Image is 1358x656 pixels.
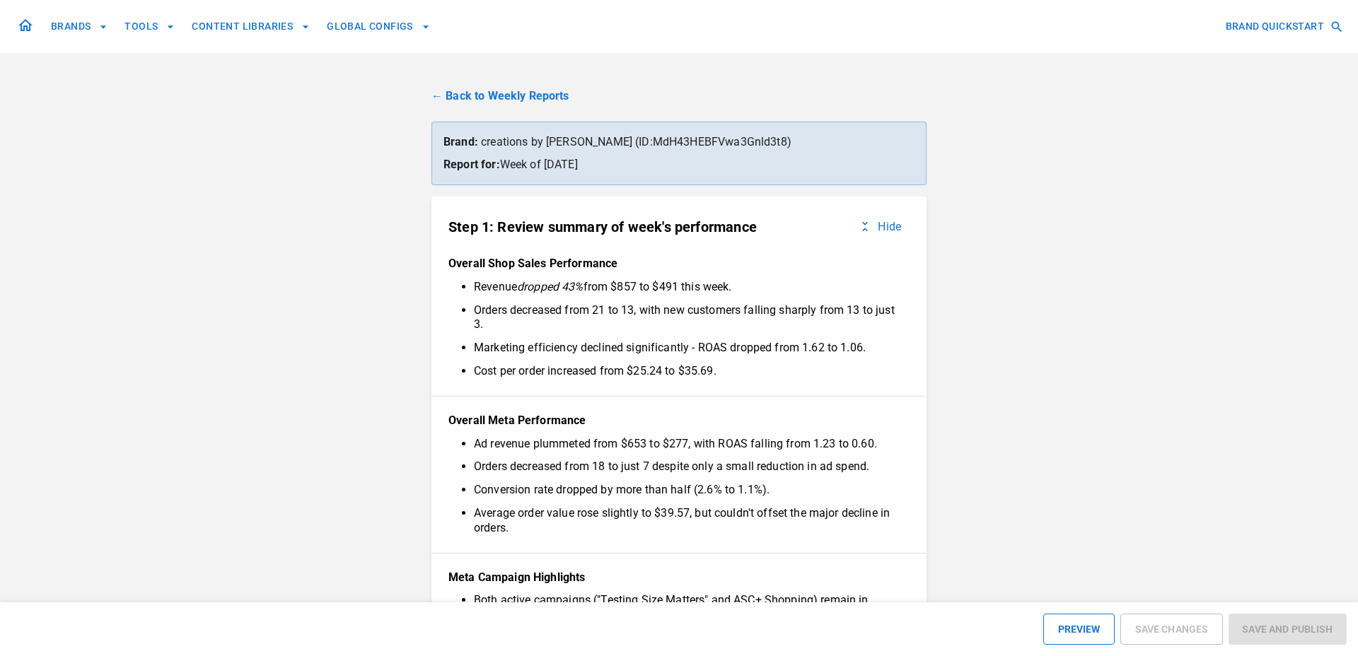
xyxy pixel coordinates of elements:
button: BRAND QUICKSTART [1220,13,1347,40]
li: Average order value rose slightly to $39.57, but couldn't offset the major decline in orders. [474,506,898,536]
button: CONTENT LIBRARIES [186,13,315,40]
li: Revenue from $857 to $491 this week. [474,280,898,295]
button: BRANDS [45,13,113,40]
button: Hide [849,213,910,240]
li: Orders decreased from 21 to 13, with new customers falling sharply from 13 to just 3. [474,303,898,333]
button: GLOBAL CONFIGS [321,13,436,40]
p: Week of [DATE] [443,156,915,173]
button: PREVIEW [1043,614,1115,645]
p: creations by [PERSON_NAME] (ID: MdH43HEBFVwa3Gnld3t8 ) [443,134,915,151]
p: Overall Meta Performance [448,414,910,428]
strong: Brand: [443,135,478,148]
a: ← Back to Weekly Reports [431,88,927,105]
li: Marketing efficiency declined significantly - ROAS dropped from 1.62 to 1.06. [474,341,898,356]
li: Orders decreased from 18 to just 7 despite only a small reduction in ad spend. [474,459,898,474]
p: Step 1: Review summary of week's performance [448,218,757,235]
p: Hide [878,220,901,233]
p: Meta Campaign Highlights [448,570,910,585]
li: Cost per order increased from $25.24 to $35.69. [474,364,898,379]
li: Both active campaigns ("Testing Size Matters" and ASC+ Shopping) remain in Learning phase. [474,593,898,623]
em: dropped 43% [517,280,584,293]
p: Overall Shop Sales Performance [448,257,910,271]
button: TOOLS [119,13,180,40]
strong: Report for: [443,158,500,171]
li: Conversion rate dropped by more than half (2.6% to 1.1%). [474,483,898,498]
li: Ad revenue plummeted from $653 to $277, with ROAS falling from 1.23 to 0.60. [474,437,898,452]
